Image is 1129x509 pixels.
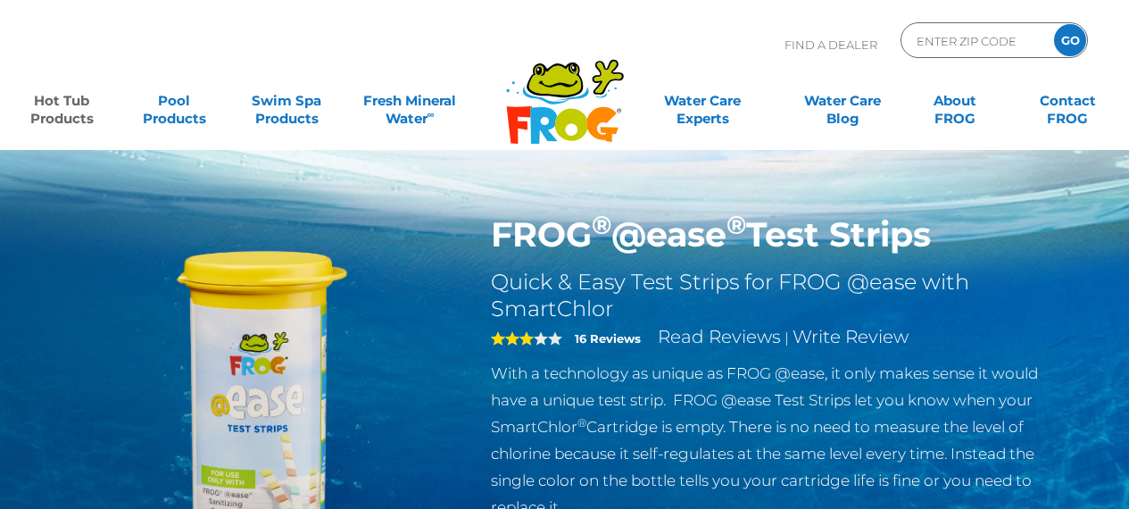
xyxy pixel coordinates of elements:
[793,326,909,347] a: Write Review
[592,209,611,240] sup: ®
[491,269,1074,322] h2: Quick & Easy Test Strips for FROG @ease with SmartChlor
[1024,83,1111,119] a: ContactFROG
[130,83,218,119] a: PoolProducts
[784,22,877,67] p: Find A Dealer
[575,331,641,346] strong: 16 Reviews
[799,83,886,119] a: Water CareBlog
[726,209,746,240] sup: ®
[1054,24,1086,56] input: GO
[577,416,586,430] sup: ®
[428,108,435,121] sup: ∞
[632,83,774,119] a: Water CareExperts
[496,36,634,145] img: Frog Products Logo
[355,83,465,119] a: Fresh MineralWater∞
[491,214,1074,255] h1: FROG @ease Test Strips
[911,83,999,119] a: AboutFROG
[658,326,781,347] a: Read Reviews
[18,83,105,119] a: Hot TubProducts
[243,83,330,119] a: Swim SpaProducts
[784,330,789,346] span: |
[491,331,534,346] span: 3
